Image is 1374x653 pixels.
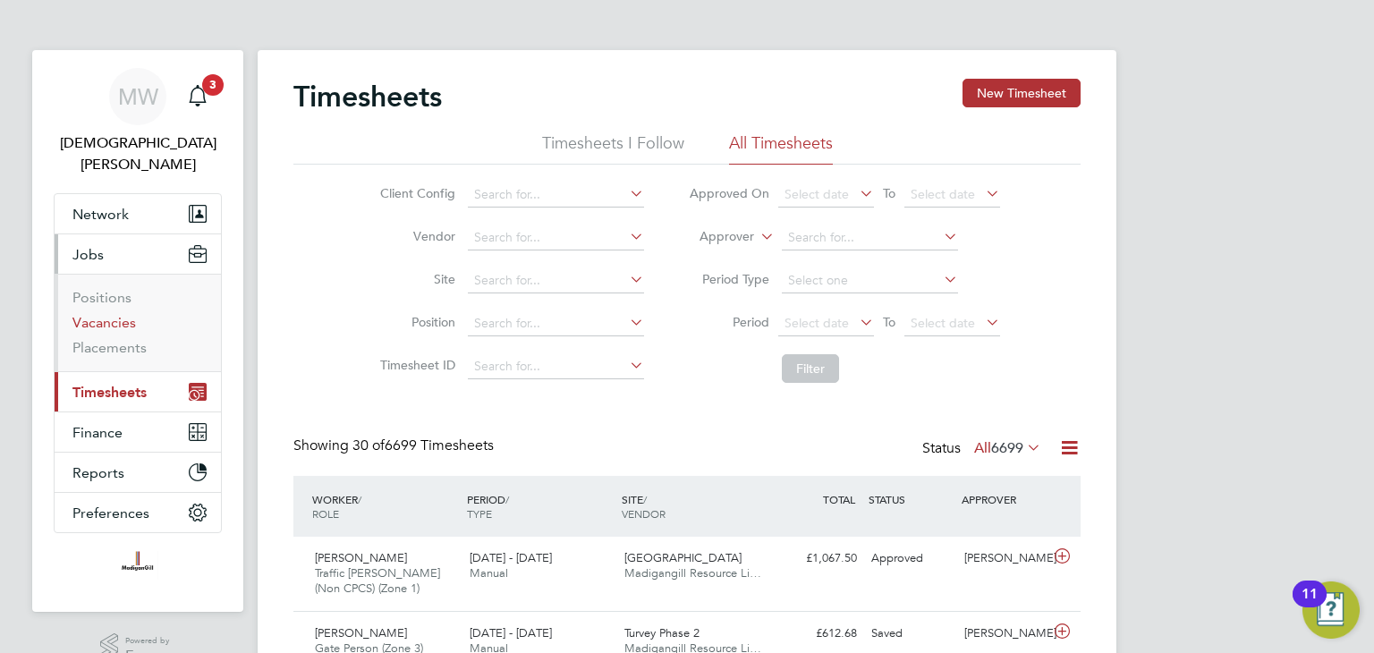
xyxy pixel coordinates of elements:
[911,315,975,331] span: Select date
[468,268,644,293] input: Search for...
[468,354,644,379] input: Search for...
[54,132,222,175] span: Matthew Wise
[315,550,407,565] span: [PERSON_NAME]
[375,228,455,244] label: Vendor
[308,483,462,530] div: WORKER
[315,625,407,640] span: [PERSON_NAME]
[315,565,440,596] span: Traffic [PERSON_NAME] (Non CPCS) (Zone 1)
[771,619,864,649] div: £612.68
[505,492,509,506] span: /
[125,633,175,649] span: Powered by
[117,551,157,580] img: madigangill-logo-retina.png
[352,437,385,454] span: 30 of
[963,79,1081,107] button: New Timesheet
[957,544,1050,573] div: [PERSON_NAME]
[864,544,957,573] div: Approved
[72,289,131,306] a: Positions
[55,453,221,492] button: Reports
[864,483,957,515] div: STATUS
[72,505,149,522] span: Preferences
[470,625,552,640] span: [DATE] - [DATE]
[689,314,769,330] label: Period
[375,357,455,373] label: Timesheet ID
[470,550,552,565] span: [DATE] - [DATE]
[911,186,975,202] span: Select date
[782,225,958,250] input: Search for...
[1302,581,1360,639] button: Open Resource Center, 11 new notifications
[542,132,684,165] li: Timesheets I Follow
[624,565,761,581] span: Madigangill Resource Li…
[624,625,700,640] span: Turvey Phase 2
[771,544,864,573] div: £1,067.50
[55,234,221,274] button: Jobs
[72,246,104,263] span: Jobs
[312,506,339,521] span: ROLE
[55,194,221,233] button: Network
[375,271,455,287] label: Site
[782,268,958,293] input: Select one
[293,437,497,455] div: Showing
[55,412,221,452] button: Finance
[689,185,769,201] label: Approved On
[878,310,901,334] span: To
[470,565,508,581] span: Manual
[878,182,901,205] span: To
[782,354,839,383] button: Filter
[974,439,1041,457] label: All
[55,372,221,411] button: Timesheets
[202,74,224,96] span: 3
[180,68,216,125] a: 3
[957,619,1050,649] div: [PERSON_NAME]
[729,132,833,165] li: All Timesheets
[32,50,243,612] nav: Main navigation
[991,439,1023,457] span: 6699
[72,384,147,401] span: Timesheets
[55,493,221,532] button: Preferences
[462,483,617,530] div: PERIOD
[622,506,666,521] span: VENDOR
[72,314,136,331] a: Vacancies
[864,619,957,649] div: Saved
[689,271,769,287] label: Period Type
[467,506,492,521] span: TYPE
[785,186,849,202] span: Select date
[54,68,222,175] a: MW[DEMOGRAPHIC_DATA][PERSON_NAME]
[468,225,644,250] input: Search for...
[375,314,455,330] label: Position
[72,206,129,223] span: Network
[674,228,754,246] label: Approver
[72,339,147,356] a: Placements
[72,464,124,481] span: Reports
[624,550,742,565] span: [GEOGRAPHIC_DATA]
[785,315,849,331] span: Select date
[468,182,644,208] input: Search for...
[118,85,158,108] span: MW
[617,483,772,530] div: SITE
[352,437,494,454] span: 6699 Timesheets
[72,424,123,441] span: Finance
[358,492,361,506] span: /
[54,551,222,580] a: Go to home page
[823,492,855,506] span: TOTAL
[375,185,455,201] label: Client Config
[55,274,221,371] div: Jobs
[468,311,644,336] input: Search for...
[643,492,647,506] span: /
[957,483,1050,515] div: APPROVER
[922,437,1045,462] div: Status
[293,79,442,114] h2: Timesheets
[1302,594,1318,617] div: 11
